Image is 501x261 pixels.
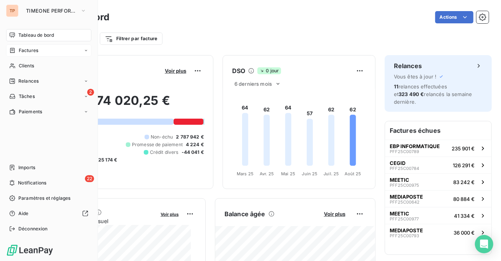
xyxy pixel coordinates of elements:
[390,166,419,171] span: PFF25C00784
[257,67,281,74] span: 0 jour
[390,233,419,238] span: PFF25C00793
[385,157,491,173] button: CEGIDPFF25C00784126 291 €
[394,61,422,70] h6: Relances
[18,164,35,171] span: Imports
[18,78,39,85] span: Relances
[43,217,155,225] span: Chiffre d'affaires mensuel
[6,106,91,118] a: Paiements
[385,121,491,140] h6: Factures échues
[390,210,409,217] span: MEETIC
[390,143,440,149] span: EBP INFORMATIQUE
[6,75,91,87] a: Relances
[6,192,91,204] a: Paramètres et réglages
[454,230,475,236] span: 36 000 €
[6,5,18,17] div: TP
[390,177,409,183] span: MEETIC
[281,171,295,176] tspan: Mai 25
[385,140,491,157] button: EBP INFORMATIQUEPFF25C00789235 901 €
[163,67,189,74] button: Voir plus
[176,134,204,140] span: 2 787 942 €
[390,200,420,204] span: PFF25C00642
[234,81,272,87] span: 6 derniers mois
[454,213,475,219] span: 41 334 €
[453,179,475,185] span: 83 242 €
[237,171,254,176] tspan: Mars 25
[6,244,54,256] img: Logo LeanPay
[475,235,493,253] div: Open Intercom Messenger
[322,210,348,217] button: Voir plus
[6,207,91,220] a: Aide
[452,145,475,152] span: 235 901 €
[390,227,423,233] span: MEDIAPOSTE
[43,93,204,116] h2: 4 374 020,25 €
[385,224,491,241] button: MEDIAPOSTEPFF25C0079336 000 €
[87,89,94,96] span: 2
[96,157,117,163] span: -25 174 €
[453,162,475,168] span: 126 291 €
[232,66,245,75] h6: DSO
[19,62,34,69] span: Clients
[6,60,91,72] a: Clients
[399,91,424,97] span: 323 490 €
[158,210,181,217] button: Voir plus
[385,190,491,207] button: MEDIAPOSTEPFF25C0064280 884 €
[394,83,472,105] span: relances effectuées et relancés la semaine dernière.
[18,32,54,39] span: Tableau de bord
[390,194,423,200] span: MEDIAPOSTE
[19,108,42,115] span: Paiements
[165,68,186,74] span: Voir plus
[85,175,94,182] span: 22
[182,149,204,156] span: -44 041 €
[453,196,475,202] span: 80 884 €
[394,83,399,90] span: 11
[390,183,419,188] span: PFF25C00975
[324,171,339,176] tspan: Juil. 25
[6,44,91,57] a: Factures
[150,149,179,156] span: Crédit divers
[132,141,183,148] span: Promesse de paiement
[385,207,491,224] button: MEETICPFF25C0097741 334 €
[6,90,91,103] a: 2Tâches
[224,209,265,219] h6: Balance âgée
[19,47,38,54] span: Factures
[390,160,405,166] span: CEGID
[390,149,419,154] span: PFF25C00789
[100,33,163,45] button: Filtrer par facture
[394,73,437,80] span: Vous êtes à jour !
[18,210,29,217] span: Aide
[6,161,91,174] a: Imports
[345,171,361,176] tspan: Août 25
[18,179,46,186] span: Notifications
[390,217,419,221] span: PFF25C00977
[385,173,491,190] button: MEETICPFF25C0097583 242 €
[18,225,48,232] span: Déconnexion
[6,29,91,41] a: Tableau de bord
[186,141,204,148] span: 4 224 €
[435,11,473,23] button: Actions
[302,171,318,176] tspan: Juin 25
[26,8,77,14] span: TIMEONE PERFORMANCE
[324,211,345,217] span: Voir plus
[161,212,179,217] span: Voir plus
[151,134,173,140] span: Non-échu
[18,195,70,202] span: Paramètres et réglages
[19,93,35,100] span: Tâches
[260,171,274,176] tspan: Avr. 25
